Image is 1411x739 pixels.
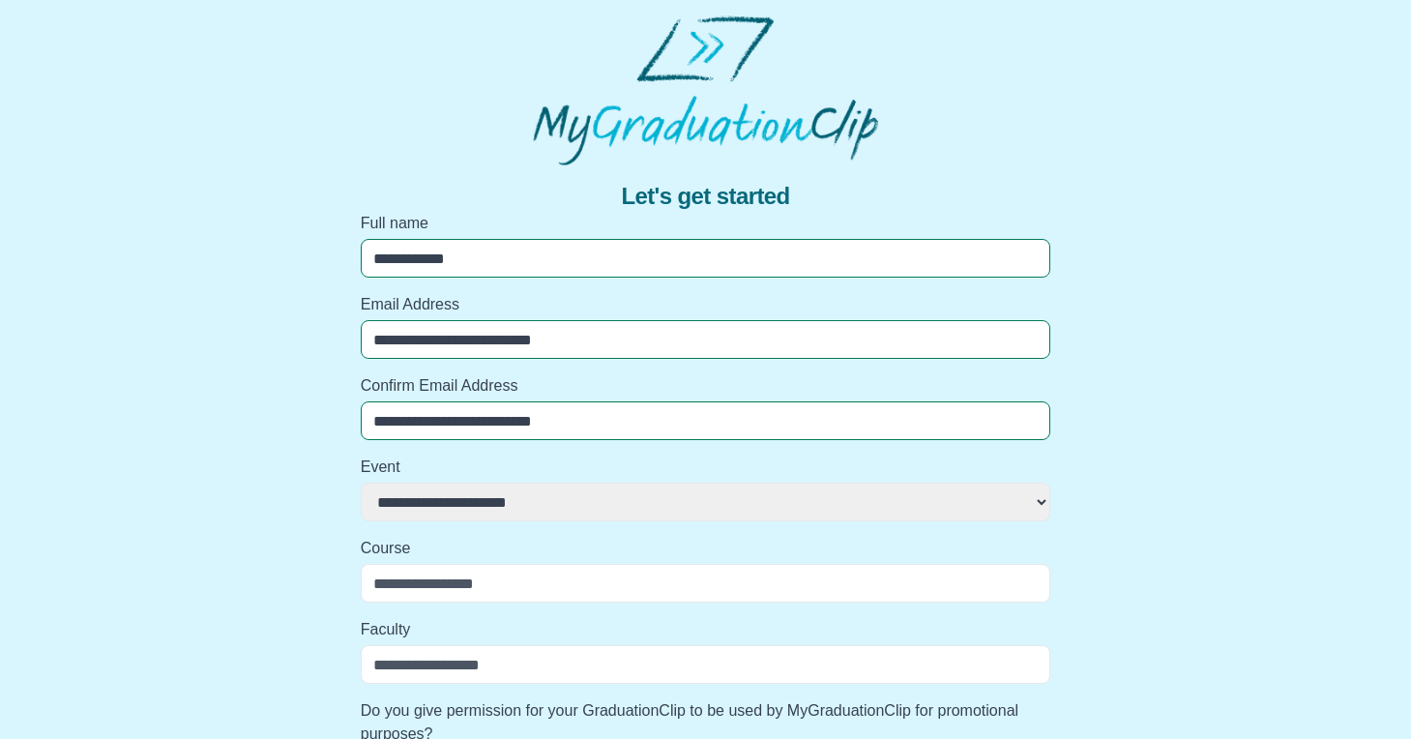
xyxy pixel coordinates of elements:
img: MyGraduationClip [533,15,878,165]
label: Full name [361,212,1051,235]
span: Let's get started [621,181,789,212]
label: Faculty [361,618,1051,641]
label: Confirm Email Address [361,374,1051,398]
label: Event [361,456,1051,479]
label: Course [361,537,1051,560]
label: Email Address [361,293,1051,316]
